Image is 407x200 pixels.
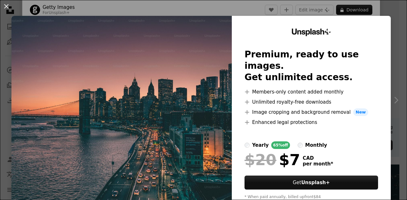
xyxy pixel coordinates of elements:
li: Unlimited royalty-free downloads [245,98,378,106]
h2: Premium, ready to use images. Get unlimited access. [245,49,378,83]
li: Image cropping and background removal [245,108,378,116]
li: Members-only content added monthly [245,88,378,96]
input: yearly65%off [245,143,250,148]
strong: Unsplash+ [301,180,330,185]
span: CAD [303,155,333,161]
div: yearly [252,141,269,149]
span: per month * [303,161,333,167]
li: Enhanced legal protections [245,119,378,126]
span: New [353,108,369,116]
div: 65% off [271,141,290,149]
div: monthly [305,141,327,149]
input: monthly [298,143,303,148]
div: $7 [245,152,300,168]
span: $20 [245,152,276,168]
button: GetUnsplash+ [245,176,378,190]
